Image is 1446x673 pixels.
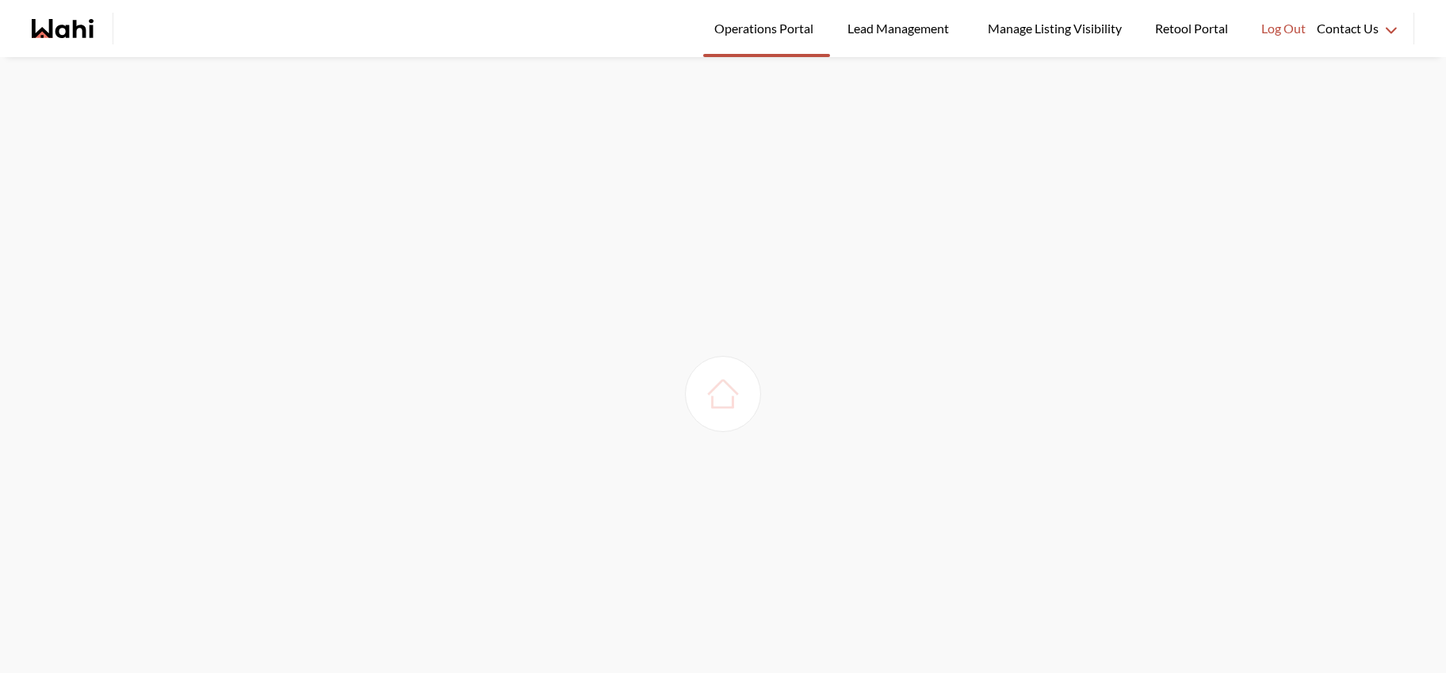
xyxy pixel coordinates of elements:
[701,372,745,416] img: loading house image
[32,19,94,38] a: Wahi homepage
[714,18,819,39] span: Operations Portal
[847,18,954,39] span: Lead Management
[1155,18,1233,39] span: Retool Portal
[1261,18,1306,39] span: Log Out
[983,18,1127,39] span: Manage Listing Visibility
